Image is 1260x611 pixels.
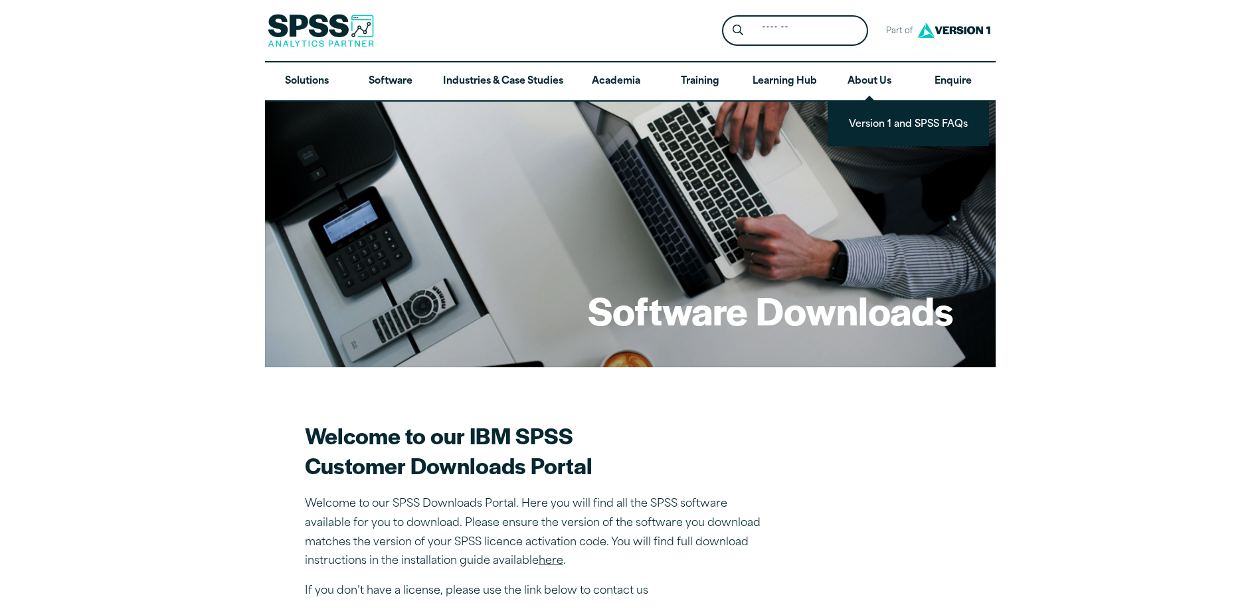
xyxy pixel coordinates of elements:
a: Version 1 and SPSS FAQs [838,111,978,135]
h2: Welcome to our IBM SPSS Customer Downloads Portal [305,420,770,480]
img: SPSS Analytics Partner [268,14,374,47]
h1: Software Downloads [588,284,953,336]
a: Academia [574,62,658,101]
p: If you don’t have a license, please use the link below to contact us [305,582,770,601]
a: About Us [828,62,911,101]
p: Welcome to our SPSS Downloads Portal. Here you will find all the SPSS software available for you ... [305,495,770,571]
button: Search magnifying glass icon [725,19,750,43]
nav: Desktop version of site main menu [265,62,996,101]
span: Part of [879,22,914,41]
a: Training [658,62,741,101]
a: Industries & Case Studies [432,62,574,101]
a: here [539,556,563,567]
a: Solutions [265,62,349,101]
a: Learning Hub [742,62,828,101]
form: Site Header Search Form [722,15,868,46]
svg: Search magnifying glass icon [733,25,743,36]
img: Version1 Logo [914,18,994,43]
a: Enquire [911,62,995,101]
ul: About Us [828,100,989,146]
a: Software [349,62,432,101]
